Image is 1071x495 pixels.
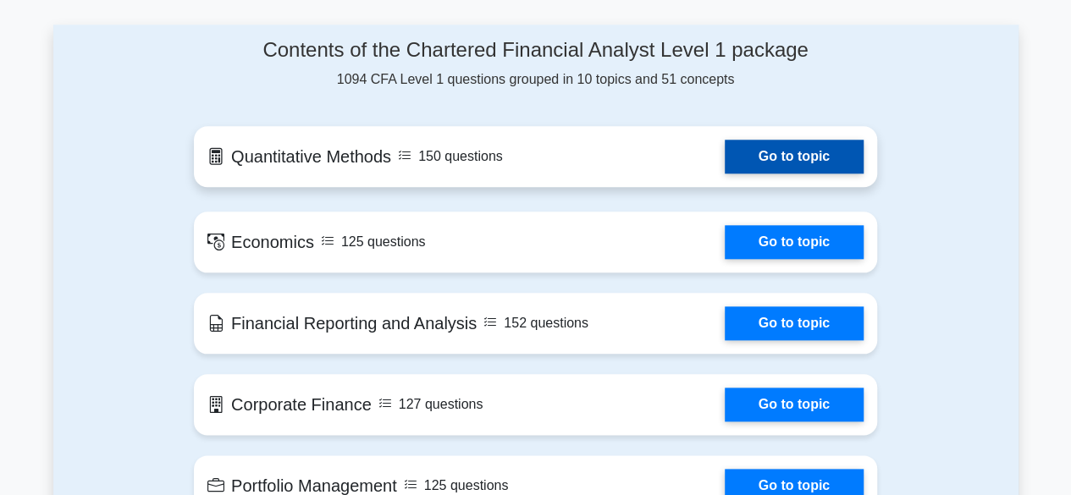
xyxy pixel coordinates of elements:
[725,140,864,173] a: Go to topic
[194,38,877,90] div: 1094 CFA Level 1 questions grouped in 10 topics and 51 concepts
[725,225,864,259] a: Go to topic
[725,388,864,421] a: Go to topic
[725,306,864,340] a: Go to topic
[194,38,877,63] h4: Contents of the Chartered Financial Analyst Level 1 package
